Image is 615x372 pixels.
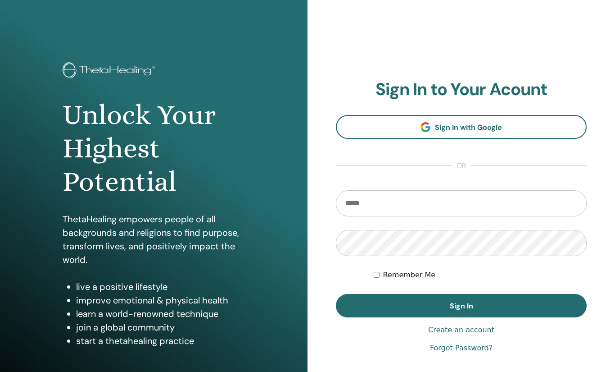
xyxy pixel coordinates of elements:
span: Sign In [450,301,473,311]
li: learn a world-renowned technique [76,307,245,321]
div: Keep me authenticated indefinitely or until I manually logout [374,270,587,280]
li: start a thetahealing practice [76,334,245,348]
a: Forgot Password? [430,343,493,354]
li: live a positive lifestyle [76,280,245,294]
a: Sign In with Google [336,115,587,139]
a: Create an account [428,325,494,335]
label: Remember Me [383,270,436,280]
h1: Unlock Your Highest Potential [63,98,245,199]
p: ThetaHealing empowers people of all backgrounds and religions to find purpose, transform lives, a... [63,212,245,266]
button: Sign In [336,294,587,317]
span: Sign In with Google [435,123,502,132]
li: improve emotional & physical health [76,294,245,307]
h2: Sign In to Your Acount [336,79,587,100]
li: join a global community [76,321,245,334]
span: or [452,161,471,171]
